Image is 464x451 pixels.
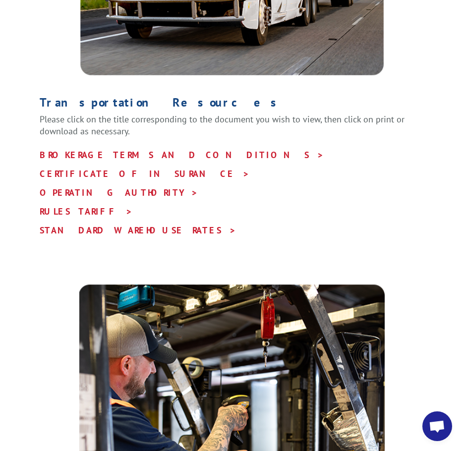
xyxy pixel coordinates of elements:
h1: Transportation Resources [40,97,424,113]
a: STANDARD WAREHOUSE RATES > [40,225,236,236]
a: CERTIFICATE OF INSURANCE > [40,168,250,179]
a: RULES TARIFF > [40,206,133,217]
a: Open chat [422,411,452,441]
a: BROKERAGE TERMS AND CONDITIONS > [40,149,324,161]
a: OPERATING AUTHORITY > [40,187,198,198]
p: Please click on the title corresponding to the document you wish to view, then click on print or ... [40,113,424,146]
